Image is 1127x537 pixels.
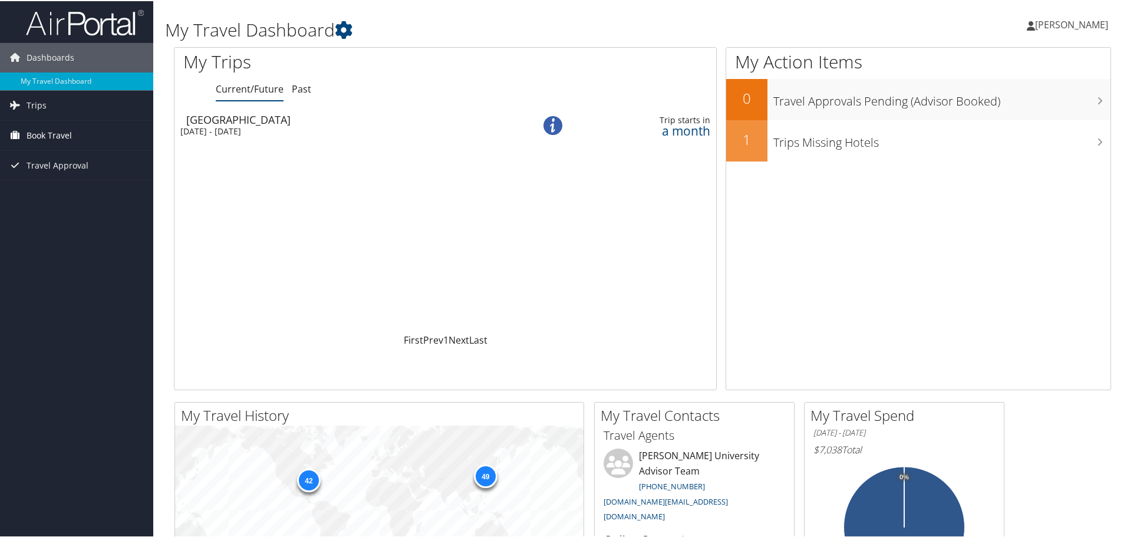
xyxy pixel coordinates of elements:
a: Prev [423,332,443,345]
h2: My Travel History [181,404,584,424]
img: alert-flat-solid-info.png [543,115,562,134]
a: Next [449,332,469,345]
div: a month [595,124,711,135]
a: [PHONE_NUMBER] [639,480,705,490]
tspan: 0% [899,473,909,480]
h1: My Travel Dashboard [165,17,802,41]
div: [DATE] - [DATE] [180,125,503,136]
h2: 0 [726,87,767,107]
h2: 1 [726,129,767,149]
a: 1 [443,332,449,345]
span: $7,038 [813,442,842,455]
div: Trip starts in [595,114,711,124]
a: 0Travel Approvals Pending (Advisor Booked) [726,78,1110,119]
span: Book Travel [27,120,72,149]
span: Dashboards [27,42,74,71]
h6: [DATE] - [DATE] [813,426,995,437]
span: Trips [27,90,47,119]
span: Travel Approval [27,150,88,179]
div: 42 [296,467,320,491]
a: [DOMAIN_NAME][EMAIL_ADDRESS][DOMAIN_NAME] [604,495,728,521]
a: [PERSON_NAME] [1027,6,1120,41]
span: [PERSON_NAME] [1035,17,1108,30]
h3: Travel Approvals Pending (Advisor Booked) [773,86,1110,108]
h3: Travel Agents [604,426,785,443]
a: 1Trips Missing Hotels [726,119,1110,160]
h1: My Action Items [726,48,1110,73]
img: airportal-logo.png [26,8,144,35]
h1: My Trips [183,48,482,73]
a: First [404,332,423,345]
a: Past [292,81,311,94]
a: Current/Future [216,81,284,94]
h6: Total [813,442,995,455]
li: [PERSON_NAME] University Advisor Team [598,447,791,526]
div: 49 [473,463,497,487]
h2: My Travel Spend [810,404,1004,424]
a: Last [469,332,487,345]
h2: My Travel Contacts [601,404,794,424]
h3: Trips Missing Hotels [773,127,1110,150]
div: [GEOGRAPHIC_DATA] [186,113,509,124]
